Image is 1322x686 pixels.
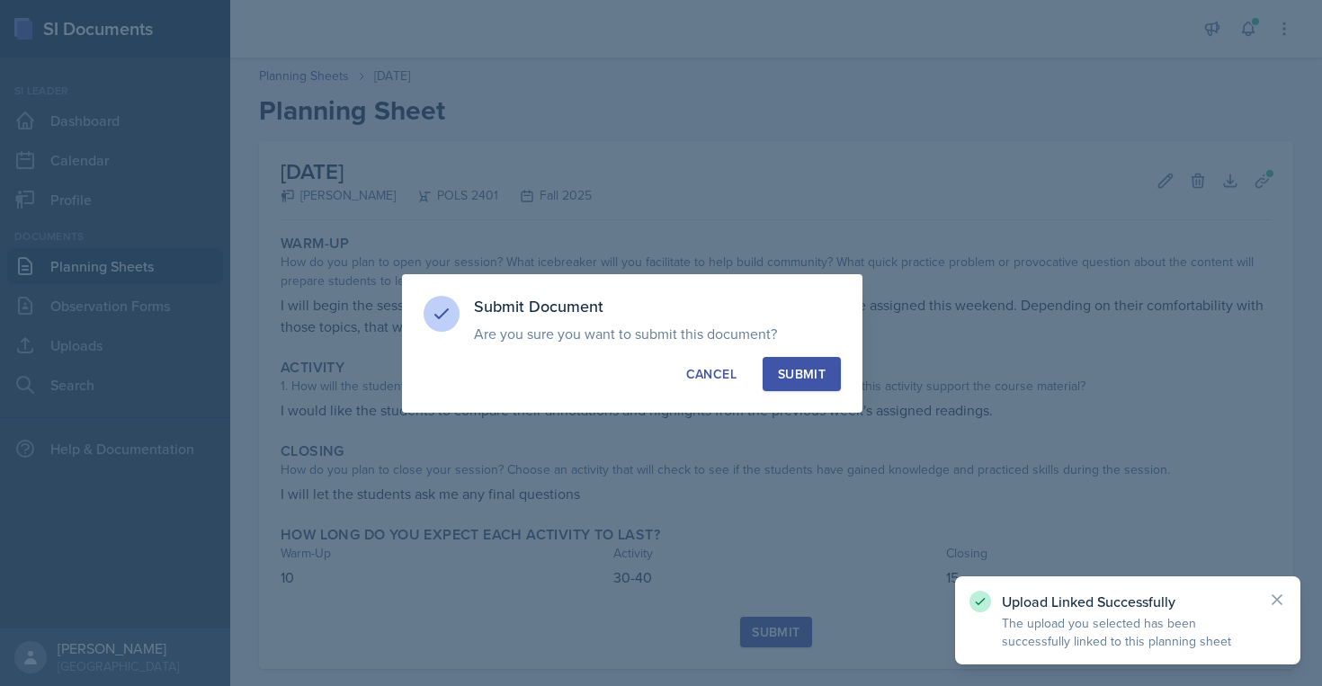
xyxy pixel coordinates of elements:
div: Submit [778,365,826,383]
div: Cancel [686,365,737,383]
button: Submit [763,357,841,391]
button: Cancel [671,357,752,391]
p: Are you sure you want to submit this document? [474,325,841,343]
p: Upload Linked Successfully [1002,592,1254,610]
h3: Submit Document [474,296,841,317]
p: The upload you selected has been successfully linked to this planning sheet [1002,614,1254,650]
